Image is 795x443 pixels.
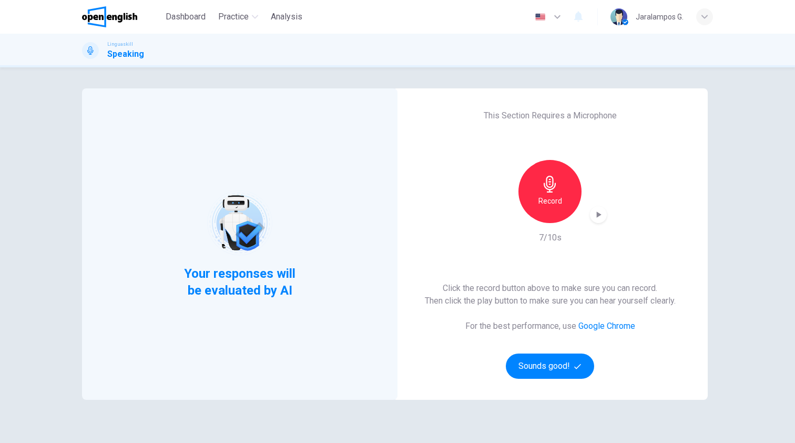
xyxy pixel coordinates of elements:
[176,265,304,299] span: Your responses will be evaluated by AI
[538,195,562,207] h6: Record
[578,321,635,331] a: Google Chrome
[484,109,617,122] h6: This Section Requires a Microphone
[206,189,273,256] img: robot icon
[82,6,161,27] a: OpenEnglish logo
[267,7,307,26] button: Analysis
[465,320,635,333] h6: For the best performance, use
[82,6,137,27] img: OpenEnglish logo
[506,354,594,379] button: Sounds good!
[166,11,206,23] span: Dashboard
[161,7,210,26] button: Dashboard
[218,11,249,23] span: Practice
[539,231,562,244] h6: 7/10s
[214,7,262,26] button: Practice
[610,8,627,25] img: Profile picture
[534,13,547,21] img: en
[271,11,302,23] span: Analysis
[107,41,133,48] span: Linguaskill
[518,160,582,223] button: Record
[425,282,676,307] h6: Click the record button above to make sure you can record. Then click the play button to make sur...
[636,11,684,23] div: Jaralampos G.
[107,48,144,61] h1: Speaking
